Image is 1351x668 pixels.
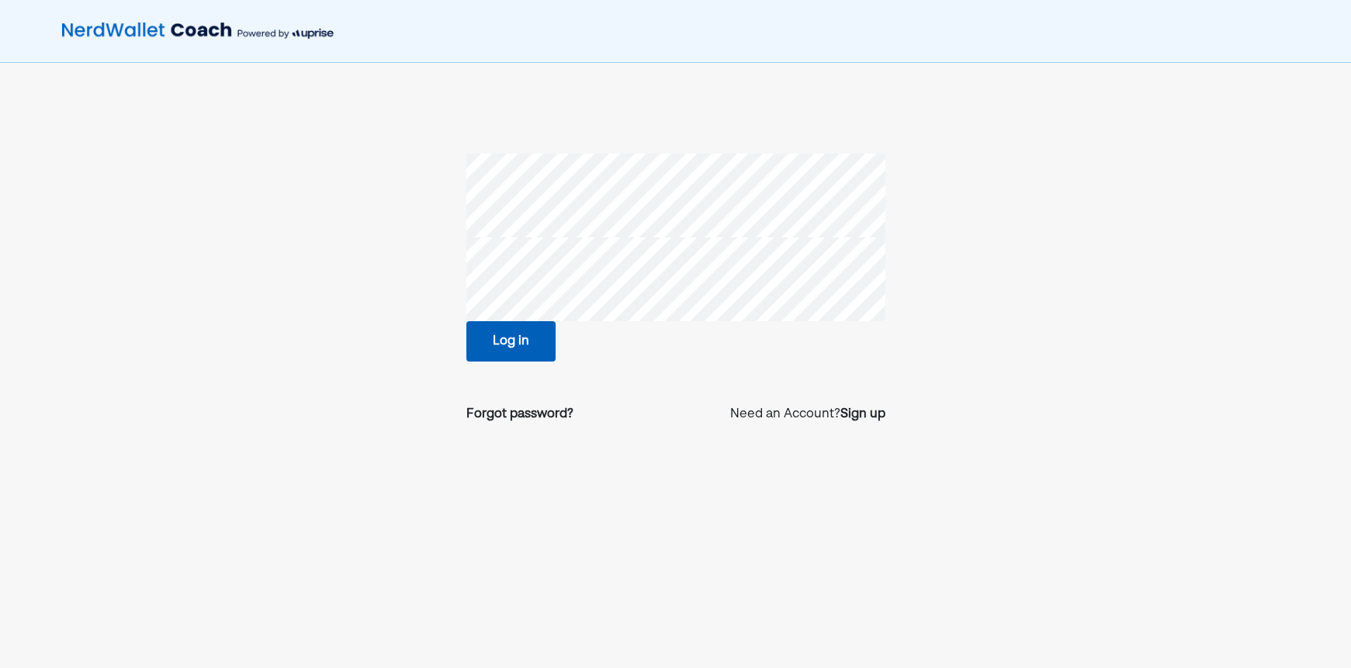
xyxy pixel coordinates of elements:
[840,405,885,424] a: Sign up
[466,405,573,424] a: Forgot password?
[730,405,885,424] p: Need an Account?
[466,321,556,362] button: Log in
